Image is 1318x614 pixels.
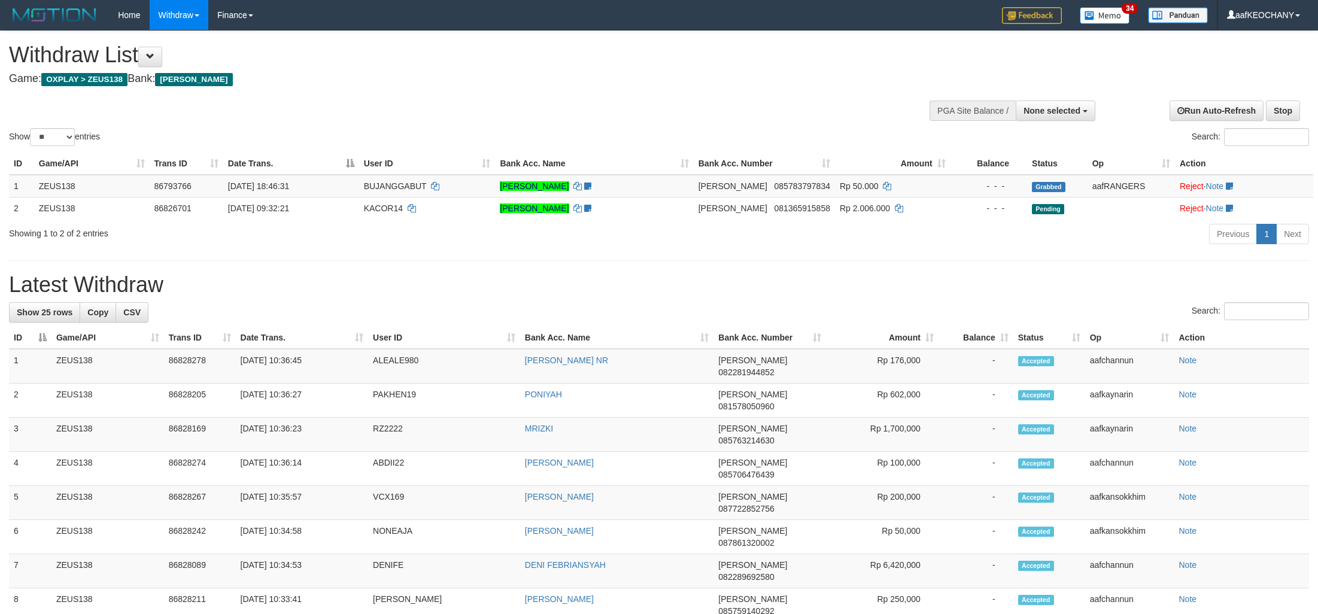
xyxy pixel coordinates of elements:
span: Copy 081365915858 to clipboard [775,203,830,213]
span: [PERSON_NAME] [718,390,787,399]
th: Bank Acc. Number: activate to sort column ascending [713,327,826,349]
td: 86828278 [164,349,236,384]
span: CSV [123,308,141,317]
a: DENI FEBRIANSYAH [525,560,606,570]
td: Rp 6,420,000 [826,554,939,588]
th: Trans ID: activate to sort column ascending [150,153,223,175]
a: Note [1179,424,1196,433]
input: Search: [1224,128,1309,146]
span: Copy 085763214630 to clipboard [718,436,774,445]
th: Bank Acc. Name: activate to sort column ascending [495,153,693,175]
td: ZEUS138 [51,349,164,384]
img: Button%20Memo.svg [1080,7,1130,24]
span: OXPLAY > ZEUS138 [41,73,127,86]
div: - - - [955,202,1022,214]
th: Date Trans.: activate to sort column descending [223,153,359,175]
a: 1 [1256,224,1277,244]
a: Run Auto-Refresh [1170,101,1264,121]
img: MOTION_logo.png [9,6,100,24]
div: Showing 1 to 2 of 2 entries [9,223,540,239]
span: Accepted [1018,595,1054,605]
td: aafRANGERS [1088,175,1175,197]
th: Balance: activate to sort column ascending [939,327,1013,349]
span: Copy [87,308,108,317]
td: 4 [9,452,51,486]
a: [PERSON_NAME] [500,203,569,213]
td: ZEUS138 [51,418,164,452]
span: 34 [1122,3,1138,14]
span: KACOR14 [364,203,403,213]
td: DENIFE [368,554,520,588]
a: [PERSON_NAME] [500,181,569,191]
span: [PERSON_NAME] [155,73,232,86]
a: Copy [80,302,116,323]
h1: Withdraw List [9,43,867,67]
a: Note [1179,492,1196,501]
td: VCX169 [368,486,520,520]
th: Game/API: activate to sort column ascending [34,153,150,175]
td: Rp 176,000 [826,349,939,384]
span: [PERSON_NAME] [718,594,787,604]
span: Copy 085783797834 to clipboard [775,181,830,191]
td: [DATE] 10:35:57 [236,486,369,520]
span: 86793766 [154,181,192,191]
td: [DATE] 10:36:45 [236,349,369,384]
td: 86828267 [164,486,236,520]
span: [PERSON_NAME] [718,526,787,536]
td: RZ2222 [368,418,520,452]
a: Reject [1180,203,1204,213]
div: PGA Site Balance / [930,101,1016,121]
td: ZEUS138 [51,452,164,486]
span: Accepted [1018,424,1054,434]
td: - [939,520,1013,554]
th: Bank Acc. Name: activate to sort column ascending [520,327,714,349]
th: User ID: activate to sort column ascending [359,153,496,175]
th: Amount: activate to sort column ascending [826,327,939,349]
td: 86828205 [164,384,236,418]
td: Rp 602,000 [826,384,939,418]
span: [PERSON_NAME] [718,458,787,467]
td: ZEUS138 [51,520,164,554]
td: ZEUS138 [51,486,164,520]
th: Status [1027,153,1088,175]
a: Note [1179,355,1196,365]
a: CSV [116,302,148,323]
th: Action [1174,327,1309,349]
span: [PERSON_NAME] [699,203,767,213]
td: · [1175,175,1313,197]
span: [PERSON_NAME] [718,424,787,433]
td: [DATE] 10:36:23 [236,418,369,452]
td: - [939,486,1013,520]
td: [DATE] 10:34:53 [236,554,369,588]
th: Amount: activate to sort column ascending [835,153,950,175]
span: Copy 082289692580 to clipboard [718,572,774,582]
h1: Latest Withdraw [9,273,1309,297]
a: Next [1276,224,1309,244]
select: Showentries [30,128,75,146]
th: Bank Acc. Number: activate to sort column ascending [694,153,835,175]
td: 86828274 [164,452,236,486]
td: aafkaynarin [1085,384,1174,418]
td: aafkansokkhim [1085,520,1174,554]
a: [PERSON_NAME] [525,492,594,501]
td: 1 [9,349,51,384]
span: Copy 082281944852 to clipboard [718,367,774,377]
td: ZEUS138 [34,197,150,219]
td: 2 [9,384,51,418]
td: ALEALE980 [368,349,520,384]
td: 1 [9,175,34,197]
a: Note [1179,594,1196,604]
label: Search: [1192,302,1309,320]
span: None selected [1024,106,1080,115]
th: Trans ID: activate to sort column ascending [164,327,236,349]
span: 86826701 [154,203,192,213]
td: 86828089 [164,554,236,588]
td: aafchannun [1085,554,1174,588]
th: Action [1175,153,1313,175]
span: Copy 085706476439 to clipboard [718,470,774,479]
h4: Game: Bank: [9,73,867,85]
span: Rp 2.006.000 [840,203,890,213]
span: Accepted [1018,493,1054,503]
td: NONEAJA [368,520,520,554]
td: - [939,452,1013,486]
